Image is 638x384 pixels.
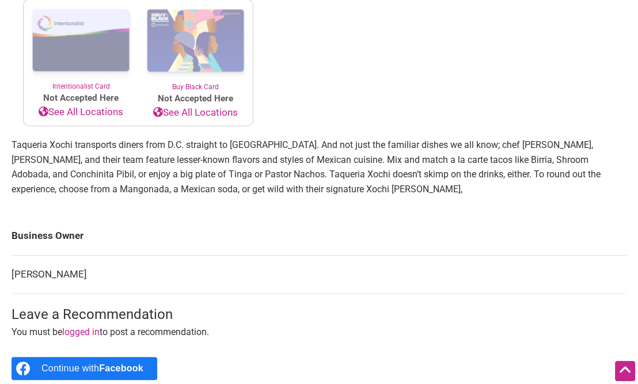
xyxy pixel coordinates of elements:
td: Business Owner [12,217,626,255]
div: Scroll Back to Top [615,361,635,381]
a: See All Locations [138,105,253,120]
div: Continue with [41,357,143,380]
span: Not Accepted Here [24,92,138,105]
h3: Leave a Recommendation [12,305,626,325]
a: Continue with <b>Facebook</b> [12,357,157,380]
span: Not Accepted Here [138,92,253,105]
td: [PERSON_NAME] [12,255,626,294]
a: logged in [62,326,100,337]
p: You must be to post a recommendation. [12,325,626,340]
p: Taqueria Xochi transports diners from D.C. straight to [GEOGRAPHIC_DATA]. And not just the famili... [12,138,626,196]
a: See All Locations [24,105,138,120]
b: Facebook [99,363,143,373]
